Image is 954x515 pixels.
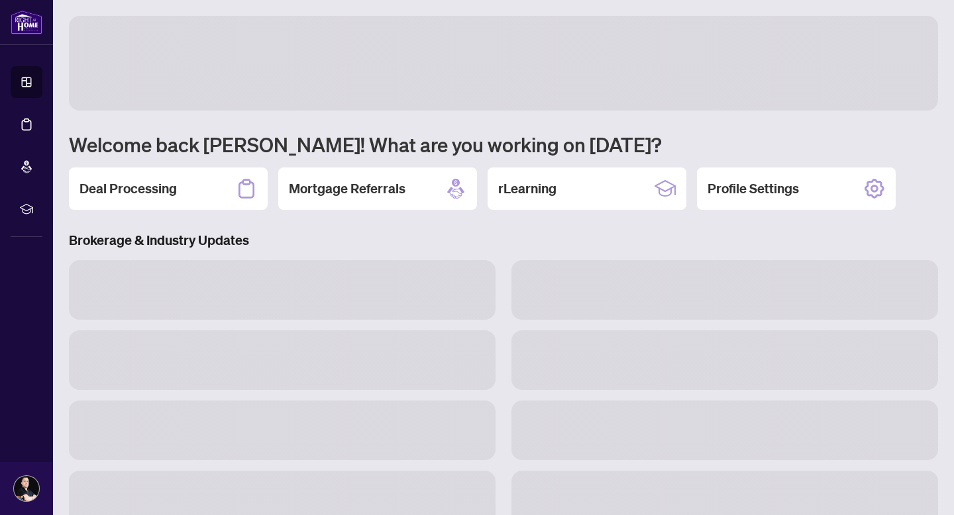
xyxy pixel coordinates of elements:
h2: rLearning [498,179,556,198]
img: logo [11,10,42,34]
h1: Welcome back [PERSON_NAME]! What are you working on [DATE]? [69,132,938,157]
h2: Mortgage Referrals [289,179,405,198]
h3: Brokerage & Industry Updates [69,231,938,250]
img: Profile Icon [14,476,39,501]
h2: Profile Settings [708,179,799,198]
h2: Deal Processing [79,179,177,198]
